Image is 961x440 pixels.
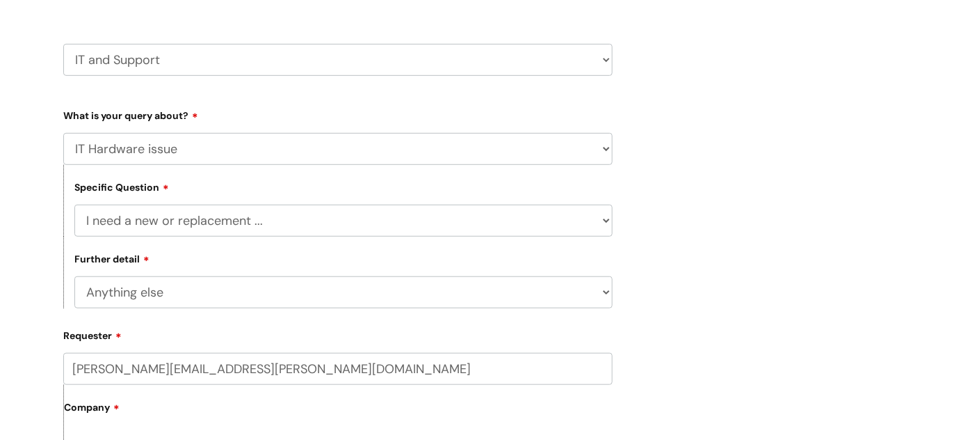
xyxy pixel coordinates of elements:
[63,353,613,385] input: Email
[74,180,169,194] label: Specific Question
[63,325,613,342] label: Requester
[63,105,613,122] label: What is your query about?
[64,397,613,428] label: Company
[74,251,150,265] label: Further detail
